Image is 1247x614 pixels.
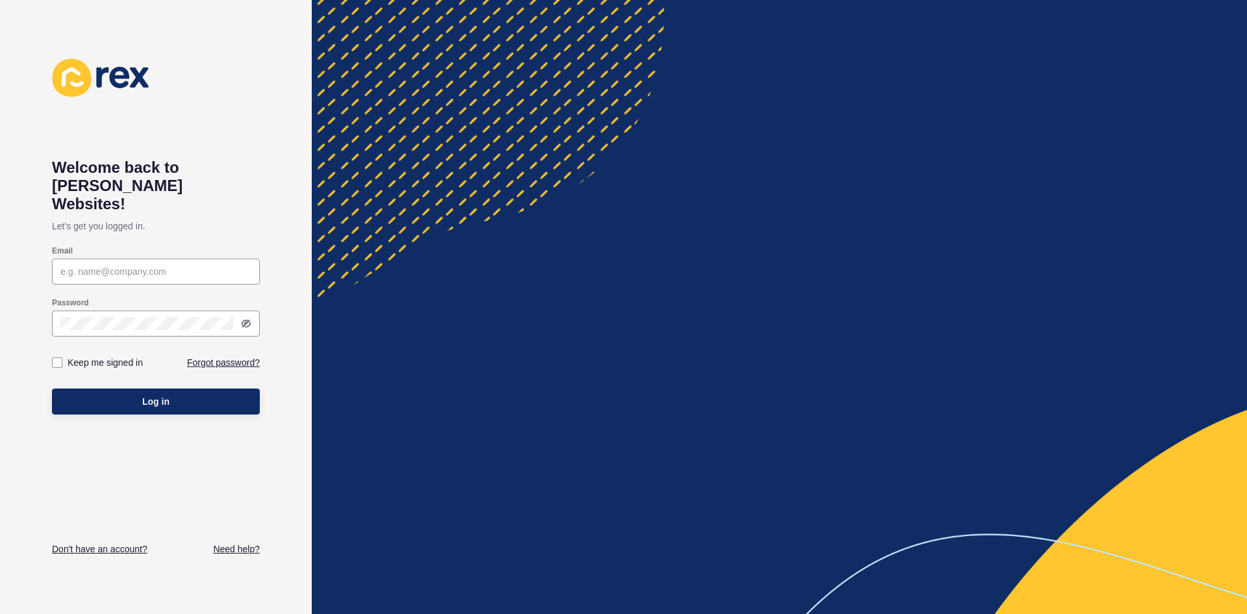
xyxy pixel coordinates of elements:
[187,356,260,369] a: Forgot password?
[52,543,147,556] a: Don't have an account?
[52,298,89,308] label: Password
[142,395,170,408] span: Log in
[60,265,251,278] input: e.g. name@company.com
[52,246,73,256] label: Email
[52,389,260,415] button: Log in
[213,543,260,556] a: Need help?
[52,159,260,213] h1: Welcome back to [PERSON_NAME] Websites!
[52,213,260,239] p: Let's get you logged in.
[68,356,143,369] label: Keep me signed in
